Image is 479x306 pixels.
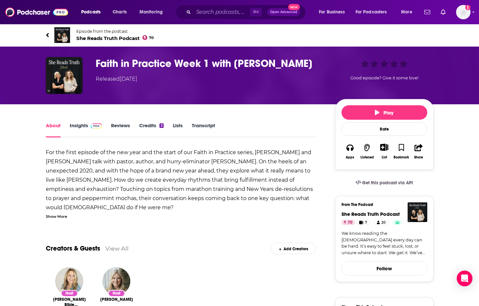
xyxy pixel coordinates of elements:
[271,243,316,254] div: Add Creators
[341,139,359,163] button: Apps
[362,180,413,186] span: Get this podcast via API
[61,290,78,297] div: Host
[319,8,345,17] span: For Business
[396,7,420,17] button: open menu
[288,4,300,10] span: New
[351,7,396,17] button: open menu
[108,290,125,297] div: Host
[182,5,312,20] div: Search podcasts, credits, & more...
[456,5,470,19] span: Logged in as shcarlos
[356,220,370,225] a: 7
[457,271,472,286] div: Open Intercom Messenger
[46,122,61,137] a: About
[422,7,433,18] a: Show notifications dropdown
[91,123,102,129] img: Podchaser Pro
[46,57,83,94] img: Faith in Practice Week 1 with John Mark Comer
[139,8,163,17] span: Monitoring
[378,144,391,151] button: Show More Button
[76,35,154,41] span: She Reads Truth Podcast
[456,5,470,19] button: Show profile menu
[348,219,352,226] span: 70
[81,8,101,17] span: Podcasts
[54,27,70,43] img: She Reads Truth Podcast
[250,8,262,16] span: ⌘ K
[76,29,154,34] span: Episode from the podcast
[77,7,109,17] button: open menu
[394,155,409,159] div: Bookmark
[376,139,393,163] div: Show More ButtonList
[341,211,400,217] a: She Reads Truth Podcast
[356,8,387,17] span: For Podcasters
[401,8,412,17] span: More
[393,139,410,163] button: Bookmark
[365,219,367,226] span: 7
[381,219,386,226] span: 20
[341,122,427,136] div: Rate
[456,5,470,19] img: User Profile
[159,123,163,128] div: 2
[100,297,133,302] span: [PERSON_NAME]
[100,297,133,302] a: Raechel Myers
[341,202,422,207] h3: From The Podcast
[139,122,163,137] a: Credits2
[193,7,250,17] input: Search podcasts, credits, & more...
[408,202,427,222] img: She Reads Truth Podcast
[314,7,353,17] button: open menu
[192,122,215,137] a: Transcript
[341,105,427,120] button: Play
[96,57,325,70] h1: Faith in Practice Week 1 with John Mark Comer
[360,155,374,159] div: Listened
[350,75,418,80] span: Good episode? Give it some love!
[267,8,300,16] button: Open AdvancedNew
[96,75,137,83] div: Released [DATE]
[375,110,394,116] span: Play
[46,149,313,211] b: For the first episode of the new year and the start of our Faith in Practice series, [PERSON_NAME...
[5,6,68,18] img: Podchaser - Follow, Share and Rate Podcasts
[270,10,297,14] span: Open Advanced
[350,175,418,191] a: Get this podcast via API
[108,7,131,17] a: Charts
[102,267,130,295] img: Raechel Myers
[46,27,433,43] a: She Reads Truth PodcastEpisode from the podcastShe Reads Truth Podcast70
[341,220,355,225] a: 70
[465,5,470,10] svg: Add a profile image
[105,245,129,252] a: View All
[410,139,427,163] button: Share
[173,122,183,137] a: Lists
[382,155,387,159] div: List
[359,139,376,163] button: Listened
[46,244,100,253] a: Creators & Guests
[414,155,423,159] div: Share
[135,7,171,17] button: open menu
[341,261,427,275] button: Follow
[111,122,130,137] a: Reviews
[374,220,389,225] a: 20
[346,155,354,159] div: Apps
[113,8,127,17] span: Charts
[70,122,102,137] a: InsightsPodchaser Pro
[438,7,448,18] a: Show notifications dropdown
[341,230,427,256] a: We know reading the [DEMOGRAPHIC_DATA] every day can be hard. It’s easy to feel stuck, lost, or u...
[55,267,83,295] img: Amanda Bible Williams
[149,36,154,39] span: 70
